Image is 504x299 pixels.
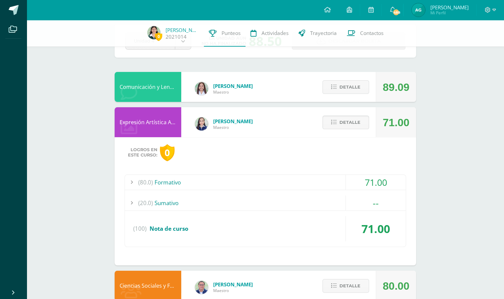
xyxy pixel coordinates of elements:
img: c11d42e410010543b8f7588cb98b0966.png [412,3,425,17]
div: 71.00 [346,216,406,241]
span: Detalle [339,116,360,129]
span: Detalle [339,81,360,93]
button: Detalle [322,80,369,94]
span: (20.0) [138,195,153,210]
span: Nota de curso [150,225,188,232]
span: Trayectoria [310,30,337,37]
img: 21ecb1b6eb62dfcd83b073e897be9f81.png [147,26,161,39]
div: -- [346,195,406,210]
div: Comunicación y Lenguaje, Inglés [115,72,181,102]
div: 89.09 [383,72,409,102]
img: 360951c6672e02766e5b7d72674f168c.png [195,117,208,131]
span: Maestro [213,288,253,293]
a: Actividades [246,20,293,47]
span: [PERSON_NAME] [213,83,253,89]
span: Detalle [339,280,360,292]
div: Formativo [125,175,406,190]
div: 0 [160,144,175,161]
a: [PERSON_NAME] [166,27,199,33]
a: Punteos [204,20,246,47]
span: Actividades [261,30,288,37]
button: Detalle [322,279,369,293]
span: [PERSON_NAME] [430,4,468,11]
div: Expresión Artística ARTES PLÁSTICAS [115,107,181,137]
span: Contactos [360,30,383,37]
span: Punteos [222,30,241,37]
span: (100) [133,216,147,241]
span: [PERSON_NAME] [213,281,253,288]
img: c1c1b07ef08c5b34f56a5eb7b3c08b85.png [195,281,208,294]
button: Detalle [322,116,369,129]
span: 488 [392,9,400,16]
span: Mi Perfil [430,10,468,16]
span: Logros en este curso: [128,147,157,158]
a: 2021014 [166,33,187,40]
a: Contactos [342,20,388,47]
div: 71.00 [383,108,409,138]
div: Sumativo [125,195,406,210]
a: Trayectoria [293,20,342,47]
span: Maestro [213,125,253,130]
div: 71.00 [346,175,406,190]
span: Maestro [213,89,253,95]
img: acecb51a315cac2de2e3deefdb732c9f.png [195,82,208,95]
span: [PERSON_NAME] [213,118,253,125]
span: 0 [155,32,162,41]
span: (80.0) [138,175,153,190]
